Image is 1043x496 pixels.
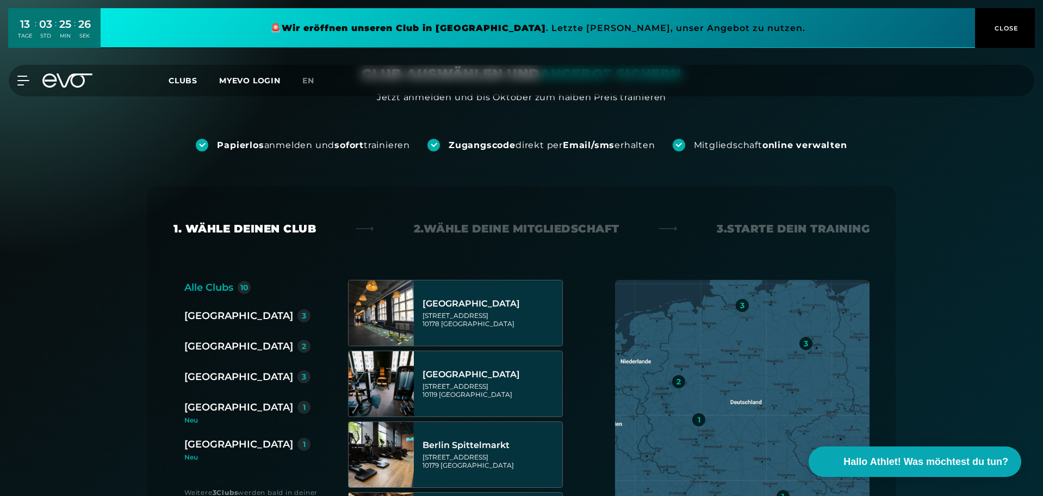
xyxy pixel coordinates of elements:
[302,312,306,320] div: 3
[302,76,314,85] span: en
[184,454,311,461] div: Neu
[184,369,293,384] div: [GEOGRAPHIC_DATA]
[59,16,71,32] div: 25
[173,221,316,236] div: 1. Wähle deinen Club
[809,446,1021,477] button: Hallo Athlet! Was möchtest du tun?
[423,369,559,380] div: [GEOGRAPHIC_DATA]
[184,400,293,415] div: [GEOGRAPHIC_DATA]
[762,140,847,150] strong: online verwalten
[717,221,870,236] div: 3. Starte dein Training
[169,76,197,85] span: Clubs
[423,298,559,309] div: [GEOGRAPHIC_DATA]
[698,416,700,424] div: 1
[184,437,293,452] div: [GEOGRAPHIC_DATA]
[349,280,414,346] img: Berlin Alexanderplatz
[302,373,306,381] div: 3
[423,311,559,328] div: [STREET_ADDRESS] 10178 [GEOGRAPHIC_DATA]
[219,76,281,85] a: MYEVO LOGIN
[217,139,410,151] div: anmelden und trainieren
[18,16,32,32] div: 13
[184,280,233,295] div: Alle Clubs
[992,23,1019,33] span: CLOSE
[240,284,249,291] div: 10
[303,403,306,411] div: 1
[563,140,614,150] strong: Email/sms
[303,440,306,448] div: 1
[169,75,219,85] a: Clubs
[449,140,516,150] strong: Zugangscode
[184,339,293,354] div: [GEOGRAPHIC_DATA]
[676,378,681,385] div: 2
[414,221,619,236] div: 2. Wähle deine Mitgliedschaft
[423,440,559,451] div: Berlin Spittelmarkt
[423,382,559,399] div: [STREET_ADDRESS] 10119 [GEOGRAPHIC_DATA]
[334,140,364,150] strong: sofort
[35,17,36,46] div: :
[39,16,52,32] div: 03
[804,340,808,347] div: 3
[217,140,264,150] strong: Papierlos
[18,32,32,40] div: TAGE
[39,32,52,40] div: STD
[843,455,1008,469] span: Hallo Athlet! Was möchtest du tun?
[74,17,76,46] div: :
[55,17,57,46] div: :
[184,308,293,323] div: [GEOGRAPHIC_DATA]
[349,351,414,417] img: Berlin Rosenthaler Platz
[78,16,91,32] div: 26
[302,75,327,87] a: en
[59,32,71,40] div: MIN
[78,32,91,40] div: SEK
[184,417,319,424] div: Neu
[694,139,847,151] div: Mitgliedschaft
[740,302,744,309] div: 3
[349,422,414,487] img: Berlin Spittelmarkt
[302,342,306,350] div: 2
[423,453,559,469] div: [STREET_ADDRESS] 10179 [GEOGRAPHIC_DATA]
[975,8,1035,48] button: CLOSE
[449,139,655,151] div: direkt per erhalten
